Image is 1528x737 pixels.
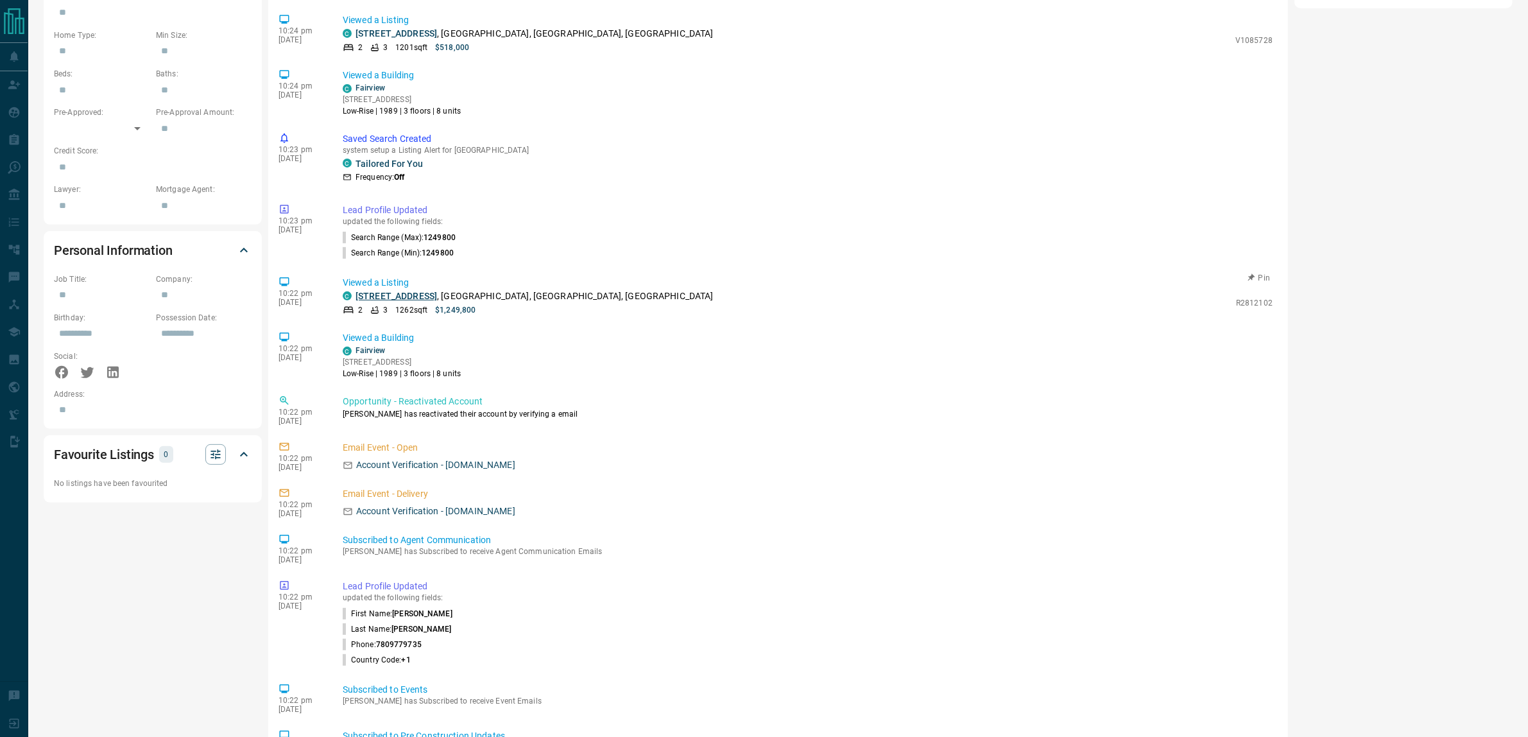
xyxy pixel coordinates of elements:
[156,107,252,118] p: Pre-Approval Amount:
[394,173,404,182] strong: Off
[343,623,452,635] p: Last Name :
[343,441,1273,455] p: Email Event - Open
[391,625,451,634] span: [PERSON_NAME]
[279,216,323,225] p: 10:23 pm
[401,655,410,664] span: +1
[383,304,388,316] p: 3
[54,351,150,362] p: Social:
[356,27,714,40] p: , [GEOGRAPHIC_DATA], [GEOGRAPHIC_DATA], [GEOGRAPHIC_DATA]
[435,304,476,316] p: $1,249,800
[343,84,352,93] div: condos.ca
[279,593,323,602] p: 10:22 pm
[279,82,323,91] p: 10:24 pm
[279,705,323,714] p: [DATE]
[383,42,388,53] p: 3
[395,304,427,316] p: 1262 sqft
[54,145,252,157] p: Credit Score:
[343,639,422,650] p: Phone :
[343,331,1273,345] p: Viewed a Building
[343,395,1273,408] p: Opportunity - Reactivated Account
[343,547,1273,556] p: [PERSON_NAME] has Subscribed to receive Agent Communication Emails
[343,347,352,356] div: condos.ca
[1236,297,1273,309] p: R2812102
[343,247,454,259] p: Search Range (Min) :
[356,290,714,303] p: , [GEOGRAPHIC_DATA], [GEOGRAPHIC_DATA], [GEOGRAPHIC_DATA]
[279,154,323,163] p: [DATE]
[376,640,422,649] span: 7809779735
[279,298,323,307] p: [DATE]
[422,248,454,257] span: 1249800
[156,273,252,285] p: Company:
[279,696,323,705] p: 10:22 pm
[54,312,150,324] p: Birthday:
[356,505,515,518] p: Account Verification - [DOMAIN_NAME]
[343,533,1273,547] p: Subscribed to Agent Communication
[279,500,323,509] p: 10:22 pm
[356,346,385,355] a: Fairview
[343,683,1273,697] p: Subscribed to Events
[54,68,150,80] p: Beds:
[279,555,323,564] p: [DATE]
[435,42,469,53] p: $518,000
[343,29,352,38] div: condos.ca
[156,30,252,41] p: Min Size:
[156,68,252,80] p: Baths:
[54,240,173,261] h2: Personal Information
[1240,272,1278,284] button: Pin
[343,204,1273,217] p: Lead Profile Updated
[54,478,252,489] p: No listings have been favourited
[356,28,437,39] a: [STREET_ADDRESS]
[356,159,423,169] a: Tailored For You
[343,408,1273,420] p: [PERSON_NAME] has reactivated their account by verifying a email
[156,184,252,195] p: Mortgage Agent:
[356,83,385,92] a: Fairview
[358,304,363,316] p: 2
[356,171,404,183] p: Frequency:
[343,159,352,168] div: condos.ca
[343,356,461,368] p: [STREET_ADDRESS]
[343,580,1273,593] p: Lead Profile Updated
[343,13,1273,27] p: Viewed a Listing
[343,608,452,620] p: First Name :
[54,439,252,470] div: Favourite Listings0
[279,408,323,417] p: 10:22 pm
[54,184,150,195] p: Lawyer:
[54,30,150,41] p: Home Type:
[279,344,323,353] p: 10:22 pm
[279,546,323,555] p: 10:22 pm
[279,289,323,298] p: 10:22 pm
[392,609,452,618] span: [PERSON_NAME]
[356,458,515,472] p: Account Verification - [DOMAIN_NAME]
[343,69,1273,82] p: Viewed a Building
[343,291,352,300] div: condos.ca
[279,353,323,362] p: [DATE]
[343,487,1273,501] p: Email Event - Delivery
[279,417,323,426] p: [DATE]
[279,26,323,35] p: 10:24 pm
[279,145,323,154] p: 10:23 pm
[343,94,461,105] p: [STREET_ADDRESS]
[343,217,1273,226] p: updated the following fields:
[163,447,169,462] p: 0
[279,602,323,611] p: [DATE]
[356,291,437,301] a: [STREET_ADDRESS]
[395,42,427,53] p: 1201 sqft
[156,312,252,324] p: Possession Date:
[343,232,456,243] p: Search Range (Max) :
[54,273,150,285] p: Job Title:
[343,105,461,117] p: Low-Rise | 1989 | 3 floors | 8 units
[279,225,323,234] p: [DATE]
[54,388,252,400] p: Address:
[54,235,252,266] div: Personal Information
[279,454,323,463] p: 10:22 pm
[279,91,323,100] p: [DATE]
[343,132,1273,146] p: Saved Search Created
[343,276,1273,290] p: Viewed a Listing
[343,368,461,379] p: Low-Rise | 1989 | 3 floors | 8 units
[343,593,1273,602] p: updated the following fields:
[279,35,323,44] p: [DATE]
[358,42,363,53] p: 2
[1235,35,1273,46] p: V1085728
[54,444,154,465] h2: Favourite Listings
[424,233,456,242] span: 1249800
